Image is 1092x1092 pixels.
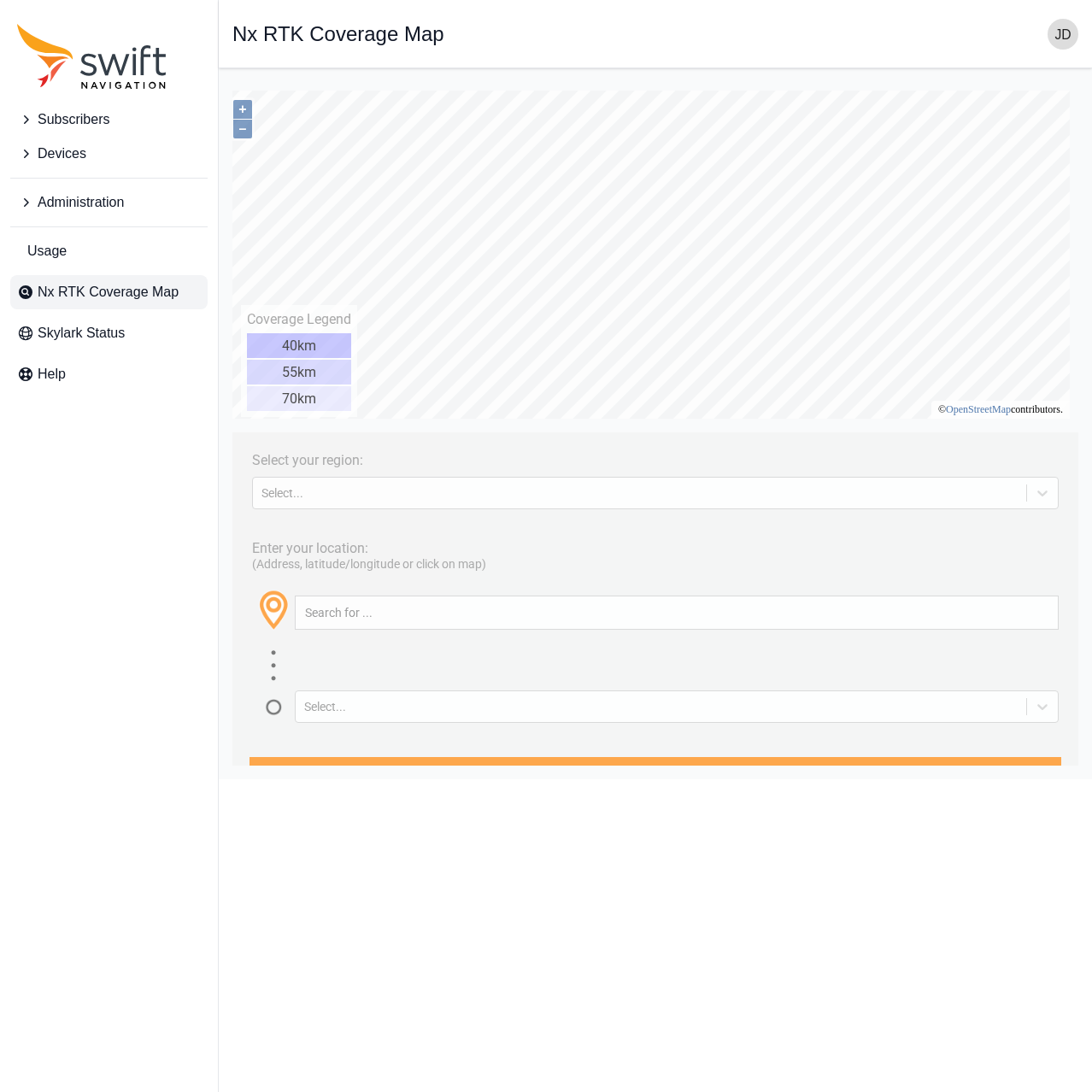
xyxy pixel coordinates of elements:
[10,185,208,220] button: Administration
[10,357,208,391] a: Help
[15,251,119,276] div: 40km
[713,321,778,333] a: OpenStreetMap
[38,364,66,385] span: Help
[15,229,119,245] div: Coverage Legend
[15,304,119,329] div: 70km
[27,241,67,261] span: Usage
[38,109,109,130] span: Subscribers
[10,137,208,171] button: Devices
[10,103,208,137] button: Subscribers
[38,192,124,213] span: Administration
[1048,19,1078,50] img: user photo
[232,24,444,44] h1: Nx RTK Coverage Map
[232,82,1078,766] iframe: RTK Map
[10,316,208,350] a: Skylark Status
[10,234,208,268] a: Usage
[15,278,119,302] div: 55km
[706,321,831,333] li: © contributors.
[38,323,125,343] span: Skylark Status
[38,144,86,164] span: Devices
[10,275,208,309] a: Nx RTK Coverage Map
[38,282,179,302] span: Nx RTK Coverage Map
